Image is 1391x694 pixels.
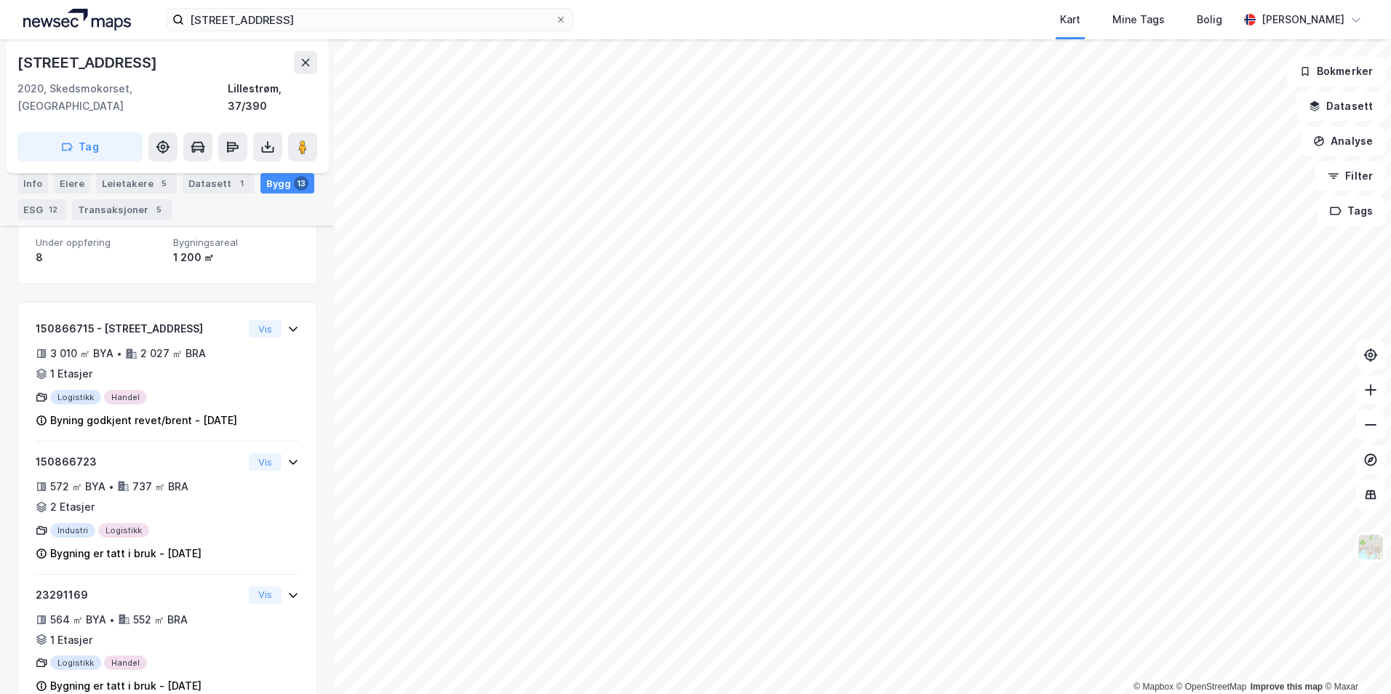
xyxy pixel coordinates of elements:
[1287,57,1385,86] button: Bokmerker
[36,236,162,249] span: Under oppføring
[1060,11,1080,28] div: Kart
[36,586,243,604] div: 23291169
[1262,11,1344,28] div: [PERSON_NAME]
[36,320,243,338] div: 150866715 - [STREET_ADDRESS]
[54,173,90,194] div: Eiere
[184,9,555,31] input: Søk på adresse, matrikkel, gårdeiere, leietakere eller personer
[1315,161,1385,191] button: Filter
[17,80,228,115] div: 2020, Skedsmokorset, [GEOGRAPHIC_DATA]
[156,176,171,191] div: 5
[36,453,243,471] div: 150866723
[132,478,188,495] div: 737 ㎡ BRA
[50,478,105,495] div: 572 ㎡ BYA
[1318,624,1391,694] div: Kontrollprogram for chat
[228,80,317,115] div: Lillestrøm, 37/390
[260,173,314,194] div: Bygg
[183,173,255,194] div: Datasett
[96,173,177,194] div: Leietakere
[50,611,106,629] div: 564 ㎡ BYA
[140,345,206,362] div: 2 027 ㎡ BRA
[17,132,143,161] button: Tag
[1296,92,1385,121] button: Datasett
[1176,682,1247,692] a: OpenStreetMap
[17,51,160,74] div: [STREET_ADDRESS]
[1357,533,1384,561] img: Z
[50,345,113,362] div: 3 010 ㎡ BYA
[249,320,282,338] button: Vis
[249,453,282,471] button: Vis
[23,9,131,31] img: logo.a4113a55bc3d86da70a041830d287a7e.svg
[17,199,66,220] div: ESG
[234,176,249,191] div: 1
[50,365,92,383] div: 1 Etasjer
[1301,127,1385,156] button: Analyse
[108,481,114,492] div: •
[294,176,308,191] div: 13
[1112,11,1165,28] div: Mine Tags
[1133,682,1173,692] a: Mapbox
[116,348,122,359] div: •
[72,199,172,220] div: Transaksjoner
[173,249,299,266] div: 1 200 ㎡
[46,202,60,217] div: 12
[1197,11,1222,28] div: Bolig
[151,202,166,217] div: 5
[109,614,115,626] div: •
[133,611,188,629] div: 552 ㎡ BRA
[50,498,95,516] div: 2 Etasjer
[1318,624,1391,694] iframe: Chat Widget
[249,586,282,604] button: Vis
[50,412,237,429] div: Byning godkjent revet/brent - [DATE]
[1318,196,1385,226] button: Tags
[1251,682,1323,692] a: Improve this map
[50,545,202,562] div: Bygning er tatt i bruk - [DATE]
[50,631,92,649] div: 1 Etasjer
[173,236,299,249] span: Bygningsareal
[36,249,162,266] div: 8
[17,173,48,194] div: Info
